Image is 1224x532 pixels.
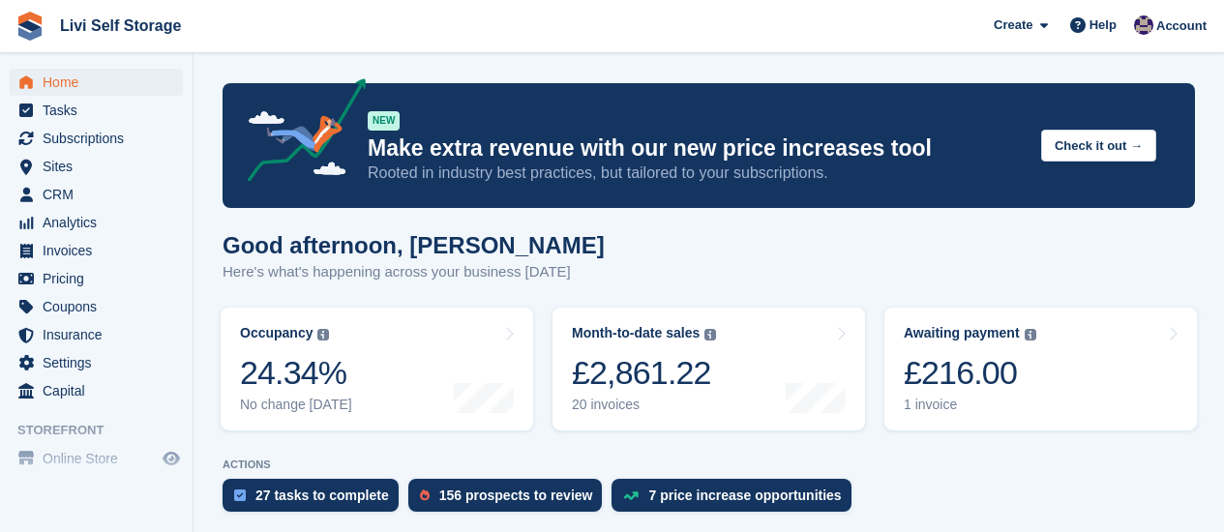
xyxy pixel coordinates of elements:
[408,479,612,521] a: 156 prospects to review
[43,181,159,208] span: CRM
[223,261,605,283] p: Here's what's happening across your business [DATE]
[612,479,860,521] a: 7 price increase opportunities
[572,353,716,393] div: £2,861.22
[43,377,159,404] span: Capital
[234,489,246,501] img: task-75834270c22a3079a89374b754ae025e5fb1db73e45f91037f5363f120a921f8.svg
[231,78,367,189] img: price-adjustments-announcement-icon-8257ccfd72463d97f412b2fc003d46551f7dbcb40ab6d574587a9cd5c0d94...
[10,153,183,180] a: menu
[10,237,183,264] a: menu
[10,349,183,376] a: menu
[1041,130,1156,162] button: Check it out →
[884,308,1197,430] a: Awaiting payment £216.00 1 invoice
[43,69,159,96] span: Home
[368,111,400,131] div: NEW
[43,349,159,376] span: Settings
[43,293,159,320] span: Coupons
[10,181,183,208] a: menu
[221,308,533,430] a: Occupancy 24.34% No change [DATE]
[43,209,159,236] span: Analytics
[240,397,352,413] div: No change [DATE]
[15,12,45,41] img: stora-icon-8386f47178a22dfd0bd8f6a31ec36ba5ce8667c1dd55bd0f319d3a0aa187defe.svg
[43,125,159,152] span: Subscriptions
[10,293,183,320] a: menu
[43,321,159,348] span: Insurance
[43,265,159,292] span: Pricing
[904,353,1036,393] div: £216.00
[223,479,408,521] a: 27 tasks to complete
[439,488,593,503] div: 156 prospects to review
[240,353,352,393] div: 24.34%
[623,491,639,500] img: price_increase_opportunities-93ffe204e8149a01c8c9dc8f82e8f89637d9d84a8eef4429ea346261dce0b2c0.svg
[10,125,183,152] a: menu
[904,397,1036,413] div: 1 invoice
[10,377,183,404] a: menu
[904,325,1020,341] div: Awaiting payment
[10,445,183,472] a: menu
[17,421,193,440] span: Storefront
[10,321,183,348] a: menu
[572,397,716,413] div: 20 invoices
[420,489,430,501] img: prospect-51fa495bee0391a8d652442698ab0144808aea92771e9ea1ae160a38d050c398.svg
[43,237,159,264] span: Invoices
[52,10,189,42] a: Livi Self Storage
[10,97,183,124] a: menu
[1025,329,1036,340] img: icon-info-grey-7440780725fd019a000dd9b08b2336e03edf1995a4989e88bcd33f0948082b44.svg
[10,209,183,236] a: menu
[223,232,605,258] h1: Good afternoon, [PERSON_NAME]
[160,447,183,470] a: Preview store
[572,325,700,341] div: Month-to-date sales
[240,325,313,341] div: Occupancy
[10,265,183,292] a: menu
[255,488,389,503] div: 27 tasks to complete
[994,15,1032,35] span: Create
[43,97,159,124] span: Tasks
[43,153,159,180] span: Sites
[704,329,716,340] img: icon-info-grey-7440780725fd019a000dd9b08b2336e03edf1995a4989e88bcd33f0948082b44.svg
[317,329,329,340] img: icon-info-grey-7440780725fd019a000dd9b08b2336e03edf1995a4989e88bcd33f0948082b44.svg
[43,445,159,472] span: Online Store
[1090,15,1117,35] span: Help
[648,488,841,503] div: 7 price increase opportunities
[1134,15,1153,35] img: Jim
[10,69,183,96] a: menu
[223,458,1195,471] p: ACTIONS
[368,163,1026,184] p: Rooted in industry best practices, but tailored to your subscriptions.
[368,134,1026,163] p: Make extra revenue with our new price increases tool
[1156,16,1207,36] span: Account
[552,308,865,430] a: Month-to-date sales £2,861.22 20 invoices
